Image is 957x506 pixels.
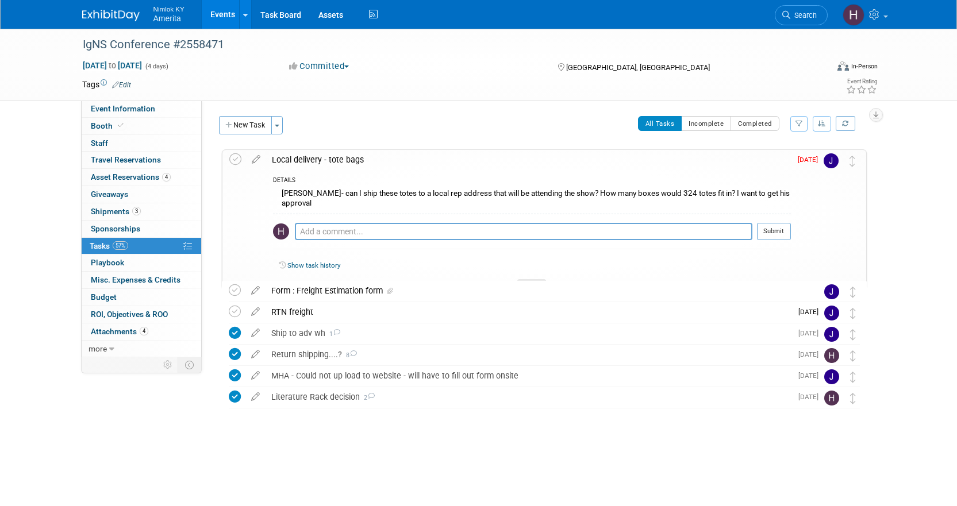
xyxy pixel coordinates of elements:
a: edit [245,307,266,317]
a: Tasks57% [82,238,201,254]
span: Shipments [91,207,141,216]
img: Hannah Durbin [273,223,289,240]
span: 8 [342,352,357,359]
div: IgNS Conference #2558471 [79,34,810,55]
button: Completed [731,116,779,131]
span: [DATE] [798,308,824,316]
span: Budget [91,292,117,302]
img: Jamie Dunn [824,306,839,320]
a: Event Information [82,101,201,117]
img: Hannah Durbin [824,348,839,363]
span: Giveaways [91,190,128,199]
div: MHA - Could not up load to website - will have to fill out form onsite [266,366,791,385]
span: 4 [140,327,148,335]
div: RTN freight [266,302,791,322]
a: Travel Reservations [82,152,201,168]
span: Attachments [91,327,148,336]
span: Sponsorships [91,224,140,233]
div: DETAILS [273,176,791,186]
a: Sponsorships [82,221,201,237]
img: Jamie Dunn [824,153,839,168]
a: Search [775,5,828,25]
button: Submit [757,223,791,240]
img: Jamie Dunn [824,369,839,384]
a: Asset Reservations4 [82,169,201,186]
span: [DATE] [798,372,824,380]
button: Committed [285,60,353,72]
a: Budget [82,289,201,306]
i: Move task [850,156,855,167]
span: Staff [91,138,108,148]
a: more [82,341,201,357]
a: Staff [82,135,201,152]
button: Incomplete [681,116,731,131]
img: Hannah Durbin [824,391,839,405]
a: edit [245,370,266,381]
span: 3 [132,207,141,215]
a: Refresh [836,116,855,131]
span: to [107,61,118,70]
span: Amerita [153,14,181,23]
a: Edit [112,81,131,89]
span: 1 [325,330,340,338]
span: [DATE] [798,393,824,401]
span: more [89,344,107,353]
img: Jamie Dunn [824,284,839,299]
span: 4 [162,173,171,181]
a: edit [245,392,266,402]
span: [DATE] [798,350,824,358]
i: Move task [850,393,856,404]
span: Search [790,11,817,20]
div: Event Rating [846,79,877,84]
button: New Task [219,116,272,134]
div: Ship to adv wh [266,323,791,343]
div: Literature Rack decision [266,387,791,407]
span: [DATE] [798,329,824,337]
i: Move task [850,350,856,361]
span: Asset Reservations [91,172,171,181]
span: [DATE] [798,156,824,164]
a: Show task history [287,261,340,269]
i: Move task [850,287,856,298]
button: All Tasks [638,116,682,131]
a: Giveaways [82,186,201,203]
span: Nimlok KY [153,2,185,14]
img: Jamie Dunn [824,327,839,342]
a: Shipments3 [82,203,201,220]
span: Booth [91,121,126,130]
span: [GEOGRAPHIC_DATA], [GEOGRAPHIC_DATA] [566,63,710,72]
span: Tasks [90,241,128,250]
td: Personalize Event Tab Strip [158,357,178,372]
span: Playbook [91,258,124,267]
span: Travel Reservations [91,155,161,164]
i: Move task [850,308,856,319]
i: Booth reservation complete [118,122,124,129]
a: ROI, Objectives & ROO [82,306,201,323]
a: edit [246,154,266,165]
div: In-Person [851,62,878,71]
div: Event Format [760,60,878,77]
div: Return shipping....? [266,345,791,364]
i: Move task [850,372,856,383]
span: 57% [113,241,128,250]
div: [PERSON_NAME]- can I ship these totes to a local rep address that will be attending the show? How... [273,186,791,213]
span: 2 [360,394,375,401]
span: [DATE] [DATE] [82,60,143,71]
td: Toggle Event Tabs [178,357,201,372]
img: ExhibitDay [82,10,140,21]
td: Tags [82,79,131,90]
a: edit [245,328,266,338]
i: Move task [850,329,856,340]
a: Attachments4 [82,323,201,340]
span: Misc. Expenses & Credits [91,275,180,284]
img: Hannah Durbin [843,4,864,26]
a: Misc. Expenses & Credits [82,272,201,288]
img: Format-Inperson.png [837,61,849,71]
span: Event Information [91,104,155,113]
span: ROI, Objectives & ROO [91,310,168,319]
div: Local delivery - tote bags [266,150,791,169]
a: edit [245,349,266,360]
span: (4 days) [144,63,168,70]
a: Playbook [82,254,201,271]
a: Booth [82,118,201,134]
